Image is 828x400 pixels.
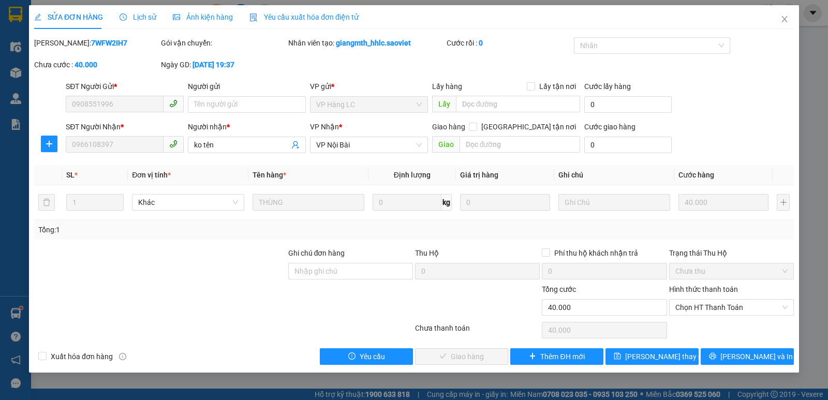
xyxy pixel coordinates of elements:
[614,352,621,361] span: save
[394,171,431,179] span: Định lượng
[675,263,788,279] span: Chưa thu
[253,171,286,179] span: Tên hàng
[161,37,286,49] div: Gói vận chuyển:
[38,194,55,211] button: delete
[360,351,385,362] span: Yêu cầu
[173,13,233,21] span: Ảnh kiện hàng
[47,351,117,362] span: Xuất hóa đơn hàng
[432,123,465,131] span: Giao hàng
[669,247,794,259] div: Trạng thái Thu Hộ
[460,136,581,153] input: Dọc đường
[188,121,306,132] div: Người nhận
[460,171,498,179] span: Giá trị hàng
[414,322,541,340] div: Chưa thanh toán
[605,348,699,365] button: save[PERSON_NAME] thay đổi
[542,285,576,293] span: Tổng cước
[310,123,339,131] span: VP Nhận
[34,13,41,21] span: edit
[161,59,286,70] div: Ngày GD:
[540,351,584,362] span: Thêm ĐH mới
[720,351,793,362] span: [PERSON_NAME] và In
[432,136,460,153] span: Giao
[34,59,159,70] div: Chưa cước :
[550,247,642,259] span: Phí thu hộ khách nhận trả
[193,61,234,69] b: [DATE] 19:37
[432,96,456,112] span: Lấy
[34,37,159,49] div: [PERSON_NAME]:
[529,352,536,361] span: plus
[34,13,103,21] span: SỬA ĐƠN HÀNG
[348,352,356,361] span: exclamation-circle
[66,121,184,132] div: SĐT Người Nhận
[169,99,178,108] span: phone
[447,37,571,49] div: Cước rồi :
[291,141,300,149] span: user-add
[249,13,258,22] img: icon
[584,96,672,113] input: Cước lấy hàng
[479,39,483,47] b: 0
[132,171,171,179] span: Đơn vị tính
[584,82,631,91] label: Cước lấy hàng
[415,249,439,257] span: Thu Hộ
[584,137,672,153] input: Cước giao hàng
[432,82,462,91] span: Lấy hàng
[477,121,580,132] span: [GEOGRAPHIC_DATA] tận nơi
[288,249,345,257] label: Ghi chú đơn hàng
[310,81,428,92] div: VP gửi
[66,81,184,92] div: SĐT Người Gửi
[169,140,178,148] span: phone
[456,96,581,112] input: Dọc đường
[173,13,180,21] span: picture
[66,171,75,179] span: SL
[510,348,603,365] button: plusThêm ĐH mới
[678,194,768,211] input: 0
[316,97,422,112] span: VP Hàng LC
[777,194,790,211] button: plus
[288,263,413,279] input: Ghi chú đơn hàng
[669,285,738,293] label: Hình thức thanh toán
[584,123,635,131] label: Cước giao hàng
[138,195,238,210] span: Khác
[119,353,126,360] span: info-circle
[91,39,127,47] b: 7WFW2IH7
[678,171,714,179] span: Cước hàng
[415,348,508,365] button: checkGiao hàng
[554,165,674,185] th: Ghi chú
[288,37,445,49] div: Nhân viên tạo:
[41,136,57,152] button: plus
[780,15,789,23] span: close
[316,137,422,153] span: VP Nội Bài
[120,13,156,21] span: Lịch sử
[625,351,708,362] span: [PERSON_NAME] thay đổi
[188,81,306,92] div: Người gửi
[120,13,127,21] span: clock-circle
[460,194,550,211] input: 0
[249,13,359,21] span: Yêu cầu xuất hóa đơn điện tử
[675,300,788,315] span: Chọn HT Thanh Toán
[558,194,670,211] input: Ghi Chú
[770,5,799,34] button: Close
[38,224,320,235] div: Tổng: 1
[441,194,452,211] span: kg
[41,140,57,148] span: plus
[320,348,413,365] button: exclamation-circleYêu cầu
[701,348,794,365] button: printer[PERSON_NAME] và In
[709,352,716,361] span: printer
[336,39,411,47] b: giangmth_hhlc.saoviet
[253,194,364,211] input: VD: Bàn, Ghế
[75,61,97,69] b: 40.000
[535,81,580,92] span: Lấy tận nơi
